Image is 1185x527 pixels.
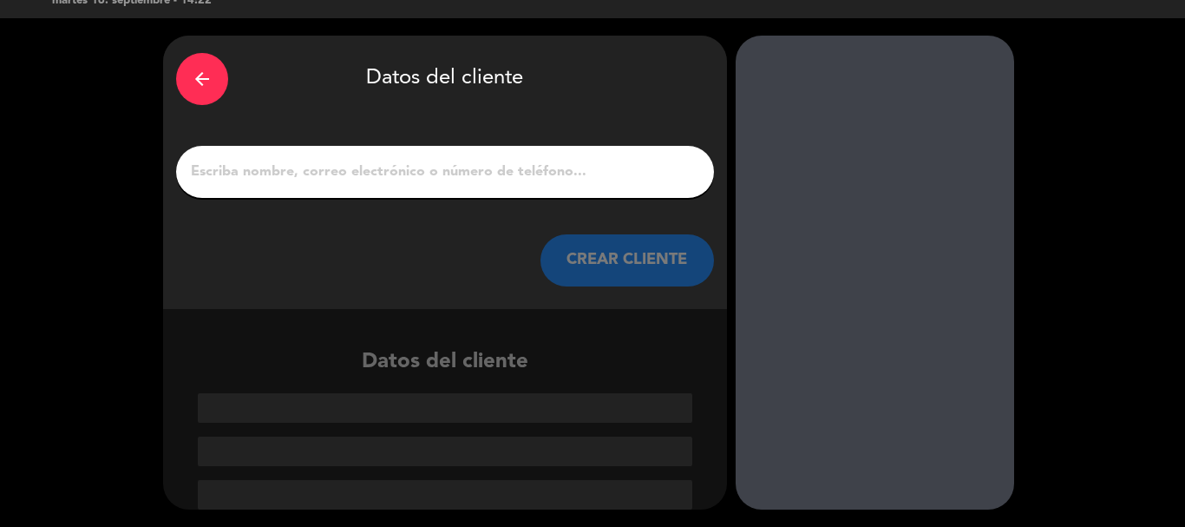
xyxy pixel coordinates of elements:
div: Datos del cliente [176,49,714,109]
div: Datos del cliente [163,346,727,510]
input: Escriba nombre, correo electrónico o número de teléfono... [189,160,701,184]
i: arrow_back [192,69,213,89]
button: CREAR CLIENTE [540,234,714,287]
